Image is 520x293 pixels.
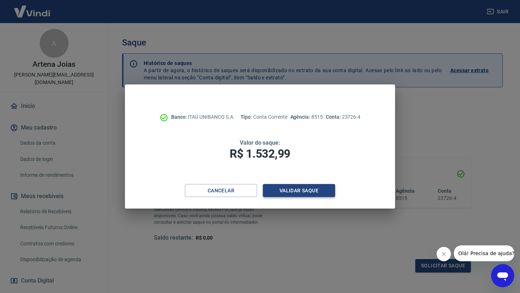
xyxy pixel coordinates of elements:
[290,114,312,120] span: Agência:
[171,113,235,121] p: ITAÚ UNIBANCO S.A.
[263,184,335,197] button: Validar saque
[326,114,342,120] span: Conta:
[290,113,323,121] p: 8515
[171,114,188,120] span: Banco:
[454,245,514,261] iframe: Mensagem da empresa
[240,139,280,146] span: Valor do saque:
[240,114,253,120] span: Tipo:
[230,147,290,161] span: R$ 1.532,99
[4,5,61,11] span: Olá! Precisa de ajuda?
[326,113,360,121] p: 23726-4
[240,113,287,121] p: Conta Corrente
[437,247,451,261] iframe: Fechar mensagem
[491,264,514,287] iframe: Botão para abrir a janela de mensagens
[185,184,257,197] button: Cancelar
